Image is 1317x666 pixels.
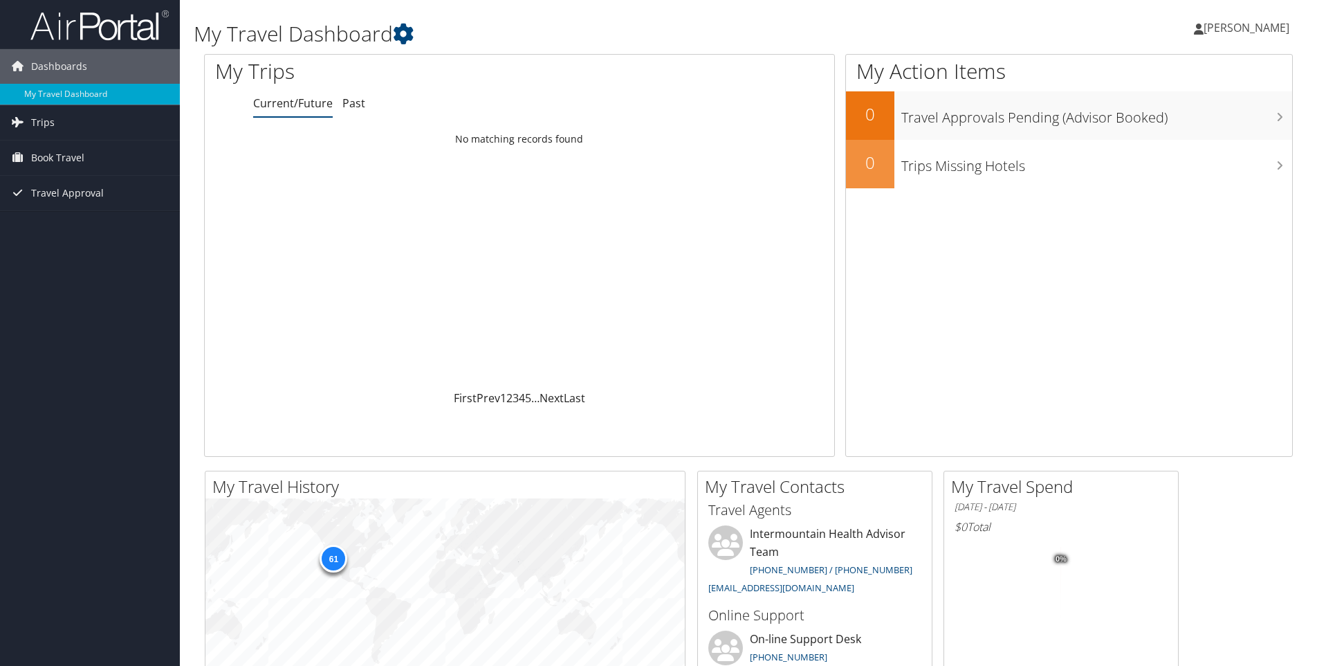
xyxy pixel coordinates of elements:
[846,57,1292,86] h1: My Action Items
[901,101,1292,127] h3: Travel Approvals Pending (Advisor Booked)
[30,9,169,42] img: airportal-logo.png
[708,582,854,594] a: [EMAIL_ADDRESS][DOMAIN_NAME]
[253,96,333,111] a: Current/Future
[540,390,564,406] a: Next
[955,501,1168,514] h6: [DATE] - [DATE]
[513,390,519,406] a: 3
[31,49,87,84] span: Dashboards
[1194,7,1303,48] a: [PERSON_NAME]
[454,390,477,406] a: First
[525,390,531,406] a: 5
[519,390,525,406] a: 4
[564,390,585,406] a: Last
[506,390,513,406] a: 2
[31,141,84,175] span: Book Travel
[531,390,540,406] span: …
[708,501,921,520] h3: Travel Agents
[846,140,1292,188] a: 0Trips Missing Hotels
[477,390,500,406] a: Prev
[342,96,365,111] a: Past
[951,475,1178,498] h2: My Travel Spend
[705,475,932,498] h2: My Travel Contacts
[750,564,912,576] a: [PHONE_NUMBER] / [PHONE_NUMBER]
[955,519,1168,534] h6: Total
[846,91,1292,140] a: 0Travel Approvals Pending (Advisor Booked)
[194,19,933,48] h1: My Travel Dashboard
[901,150,1292,176] h3: Trips Missing Hotels
[750,651,827,663] a: [PHONE_NUMBER]
[846,151,894,174] h2: 0
[1056,555,1067,564] tspan: 0%
[205,127,834,152] td: No matching records found
[708,606,921,625] h3: Online Support
[500,390,506,406] a: 1
[31,105,55,140] span: Trips
[215,57,562,86] h1: My Trips
[1204,20,1289,35] span: [PERSON_NAME]
[955,519,967,534] span: $0
[701,525,928,600] li: Intermountain Health Advisor Team
[212,475,685,498] h2: My Travel History
[31,176,104,210] span: Travel Approval
[320,545,347,573] div: 61
[846,102,894,126] h2: 0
